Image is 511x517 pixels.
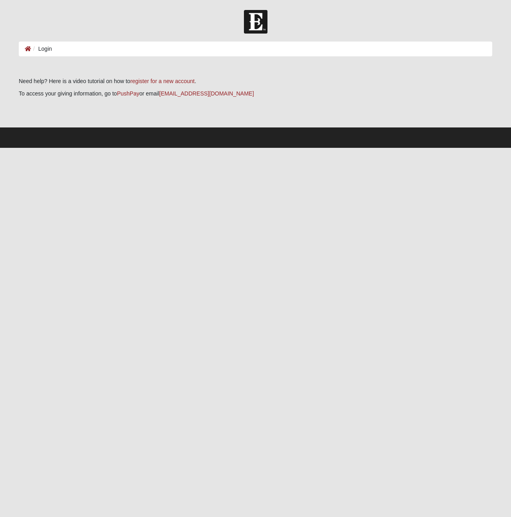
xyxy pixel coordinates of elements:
[117,90,139,97] a: PushPay
[19,89,492,98] p: To access your giving information, go to or email
[159,90,254,97] a: [EMAIL_ADDRESS][DOMAIN_NAME]
[244,10,267,34] img: Church of Eleven22 Logo
[130,78,194,84] a: register for a new account
[31,45,52,53] li: Login
[19,77,492,86] p: Need help? Here is a video tutorial on how to .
